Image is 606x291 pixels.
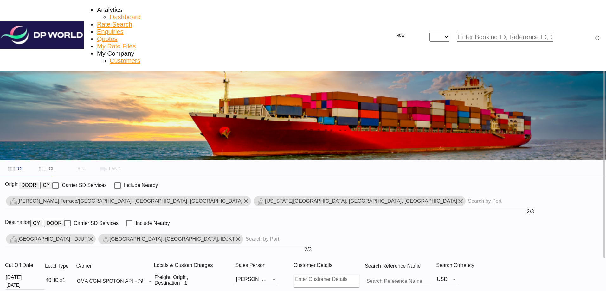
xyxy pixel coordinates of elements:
[97,6,122,14] div: Analytics
[421,263,428,270] md-icon: Your search will be saved by the below given name
[595,34,600,42] div: C
[171,220,179,227] md-icon: Unchecked: Ignores neighbouring ports when fetching rates.Checked : Includes neighbouring ports w...
[10,196,244,206] div: Press delete to remove this chip.
[233,234,243,244] button: Remove
[46,276,73,284] div: 40HC x1icon-chevron-down
[5,247,312,252] div: 2/3
[30,220,42,227] button: CY
[10,234,87,244] div: Jakarta Utara, IDJUT
[77,278,143,284] span: CMA CGM SPOTON API +79
[257,196,457,206] div: Kansas City, MO, USMKC
[97,50,134,57] span: My Company
[97,35,117,43] a: Quotes
[110,57,140,65] a: Customers
[6,275,22,280] div: [DATE]
[102,234,236,244] div: Press delete to remove this chip.
[126,220,170,226] md-checkbox: Checkbox No Ink
[64,220,119,226] md-checkbox: Checkbox No Ink
[6,280,44,290] input: Select
[457,33,553,42] input: Enter Booking ID, Reference ID, Order ID
[31,161,62,176] md-tab-item: LCL
[366,276,430,286] input: Search Reference Name
[97,35,117,42] span: Quotes
[5,263,33,268] span: Cut Off Date
[5,209,534,214] div: 2/3
[257,196,459,206] div: Press delete to remove this chip.
[155,275,215,286] div: Freight Origin Destination Factory Stuffing
[114,182,158,189] md-checkbox: Checkbox No Ink
[10,196,243,206] div: Woodson Terrace/St Louis, MO, USVTR
[154,263,213,268] span: Locals & Custom Charges
[68,263,76,270] md-icon: icon-information-outline
[246,234,309,244] input: Chips input.
[44,220,64,227] button: DOOR
[293,263,332,268] span: Customer Details
[10,234,89,244] div: Press delete to remove this chip.
[97,28,123,35] a: Enquiries
[5,232,312,247] md-chips-wrap: Chips container. Use arrow keys to select chips.
[455,196,466,206] button: Remove
[124,183,158,188] div: Include Nearby
[45,263,76,269] span: Load Type
[422,33,429,40] md-icon: icon-close
[235,275,278,284] md-select: Sales Person: Courtney Hebert
[97,6,122,13] span: Analytics
[107,182,114,189] md-icon: Unchecked: Search for CY (Container Yard) services for all selected carriers.Checked : Search for...
[40,182,52,189] button: CY
[5,182,19,194] span: Origin
[119,220,126,227] md-icon: Unchecked: Search for CY (Container Yard) services for all selected carriers.Checked : Search for...
[553,33,561,42] span: icon-magnify
[97,43,136,50] a: My Rate Files
[76,263,99,269] span: Carrier
[365,263,428,269] span: Search Reference Name
[385,29,416,42] button: icon-plus 400-fgNewicon-chevron-down
[97,21,132,28] a: Rate Search
[74,220,119,226] div: Carrier SD Services
[241,196,251,206] button: Remove
[110,57,140,64] span: Customers
[436,263,474,268] span: Search Currency
[62,183,106,188] div: Carrier SD Services
[437,276,448,282] span: USD
[110,14,141,21] a: Dashboard
[158,182,165,189] md-icon: Unchecked: Ignores neighbouring ports when fetching rates.Checked : Includes neighbouring ports w...
[92,263,99,270] md-icon: The selected Trucker/Carrierwill be displayed in the rate results If the rates are from another f...
[65,276,73,284] md-icon: icon-chevron-down
[46,277,65,283] div: 40HC x1
[405,32,412,39] md-icon: icon-chevron-down
[436,275,458,284] md-select: Select Currency: $ USDUnited States Dollar
[422,33,429,42] span: icon-close
[86,234,96,244] button: Remove
[218,276,226,284] md-icon: icon-chevron-down
[553,34,561,41] md-icon: icon-magnify
[388,33,412,38] span: New
[6,275,44,280] div: [DATE]
[6,282,44,288] md-datepicker: Select
[575,34,583,42] span: Help
[236,276,278,282] div: [PERSON_NAME]
[468,196,532,206] input: Chips input.
[5,220,30,232] span: Destination
[52,182,106,189] md-checkbox: Checkbox No Ink
[102,234,235,244] div: Jakarta, Java, IDJKT
[294,275,359,284] input: Enter Customer Details
[235,263,266,268] span: Sales Person
[136,220,170,226] div: Include Nearby
[155,275,230,286] div: Freight Origin Destination Factory Stuffingicon-chevron-down
[561,34,569,41] div: icon-magnify
[19,182,39,189] button: DOOR
[449,34,457,41] md-icon: icon-chevron-down
[5,194,534,209] md-chips-wrap: Chips container. Use arrow keys to select chips.
[388,32,396,39] md-icon: icon-plus 400-fg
